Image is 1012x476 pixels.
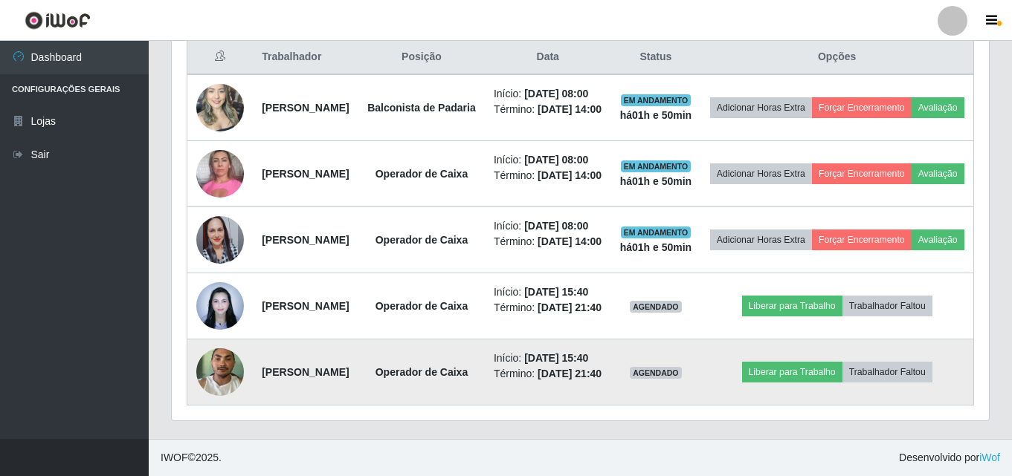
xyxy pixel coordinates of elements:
[538,169,602,181] time: [DATE] 14:00
[494,366,602,382] li: Término:
[367,102,476,114] strong: Balconista de Padaria
[494,300,602,316] li: Término:
[621,94,692,106] span: EM ANDAMENTO
[630,301,682,313] span: AGENDADO
[494,351,602,366] li: Início:
[611,40,701,75] th: Status
[196,274,244,337] img: 1742846870859.jpeg
[376,168,468,180] strong: Operador de Caixa
[742,362,842,382] button: Liberar para Trabalho
[812,229,912,250] button: Forçar Encerramento
[376,234,468,246] strong: Operador de Caixa
[196,198,244,282] img: 1689874098010.jpeg
[196,142,244,205] img: 1689780238947.jpeg
[812,163,912,184] button: Forçar Encerramento
[710,97,812,118] button: Adicionar Horas Extra
[25,11,91,30] img: CoreUI Logo
[538,103,602,115] time: [DATE] 14:00
[620,175,692,187] strong: há 01 h e 50 min
[842,362,932,382] button: Trabalhador Faltou
[524,286,588,298] time: [DATE] 15:40
[710,163,812,184] button: Adicionar Horas Extra
[376,300,468,312] strong: Operador de Caixa
[376,366,468,378] strong: Operador de Caixa
[262,234,349,246] strong: [PERSON_NAME]
[262,300,349,312] strong: [PERSON_NAME]
[630,367,682,379] span: AGENDADO
[358,40,485,75] th: Posição
[621,226,692,238] span: EM ANDAMENTO
[161,451,188,463] span: IWOF
[742,296,842,316] button: Liberar para Trabalho
[196,340,244,403] img: 1737051124467.jpeg
[538,368,602,379] time: [DATE] 21:40
[710,229,812,250] button: Adicionar Horas Extra
[842,296,932,316] button: Trabalhador Faltou
[524,220,588,232] time: [DATE] 08:00
[494,168,602,183] li: Término:
[700,40,973,75] th: Opções
[262,102,349,114] strong: [PERSON_NAME]
[912,163,964,184] button: Avaliação
[620,109,692,121] strong: há 01 h e 50 min
[494,218,602,234] li: Início:
[538,301,602,313] time: [DATE] 21:40
[262,168,349,180] strong: [PERSON_NAME]
[253,40,358,75] th: Trabalhador
[812,97,912,118] button: Forçar Encerramento
[979,451,1000,463] a: iWof
[494,284,602,300] li: Início:
[524,154,588,166] time: [DATE] 08:00
[912,97,964,118] button: Avaliação
[485,40,611,75] th: Data
[262,366,349,378] strong: [PERSON_NAME]
[494,152,602,168] li: Início:
[494,86,602,102] li: Início:
[538,235,602,247] time: [DATE] 14:00
[524,352,588,364] time: [DATE] 15:40
[196,76,244,139] img: 1743001301270.jpeg
[899,450,1000,466] span: Desenvolvido por
[494,102,602,117] li: Término:
[161,450,222,466] span: © 2025 .
[494,234,602,250] li: Término:
[912,229,964,250] button: Avaliação
[620,241,692,253] strong: há 01 h e 50 min
[524,88,588,100] time: [DATE] 08:00
[621,160,692,172] span: EM ANDAMENTO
